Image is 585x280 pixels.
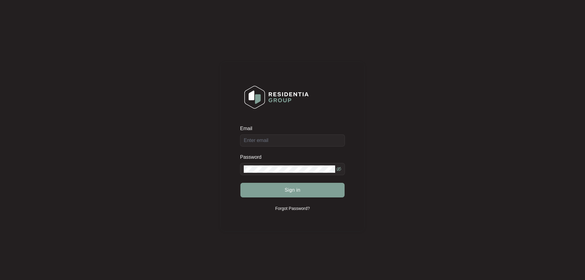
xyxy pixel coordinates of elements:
[240,154,266,160] label: Password
[240,82,313,113] img: Login Logo
[244,165,335,173] input: Password
[285,186,300,194] span: Sign in
[275,205,310,211] p: Forgot Password?
[240,126,257,132] label: Email
[240,134,345,147] input: Email
[240,183,345,197] button: Sign in
[336,167,341,172] span: eye-invisible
